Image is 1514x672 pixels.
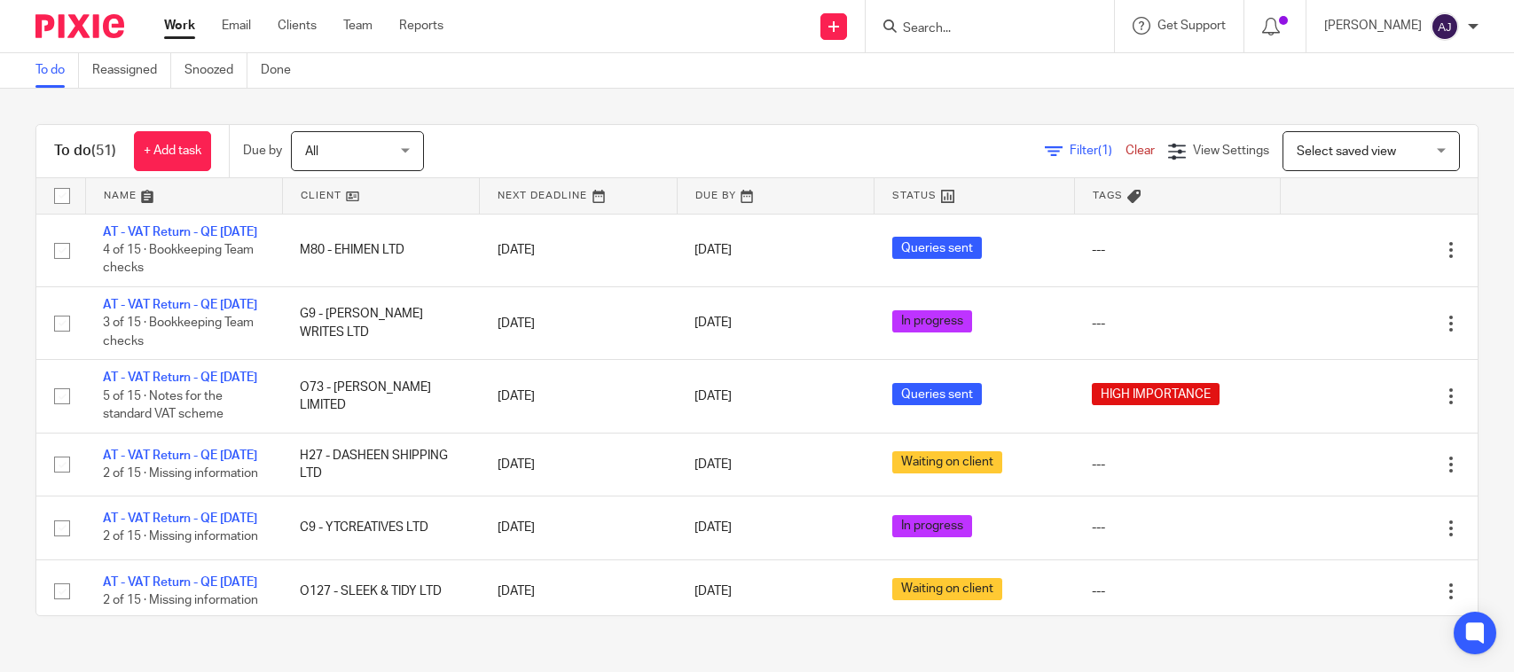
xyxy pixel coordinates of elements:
[694,317,732,330] span: [DATE]
[480,433,677,496] td: [DATE]
[103,226,257,238] a: AT - VAT Return - QE [DATE]
[243,142,282,160] p: Due by
[480,214,677,286] td: [DATE]
[694,244,732,256] span: [DATE]
[480,496,677,559] td: [DATE]
[282,433,479,496] td: H27 - DASHEEN SHIPPING LTD
[1092,519,1262,536] div: ---
[103,299,257,311] a: AT - VAT Return - QE [DATE]
[892,451,1002,473] span: Waiting on client
[901,21,1061,37] input: Search
[480,286,677,359] td: [DATE]
[1324,17,1422,35] p: [PERSON_NAME]
[892,515,972,537] span: In progress
[343,17,373,35] a: Team
[480,360,677,433] td: [DATE]
[282,559,479,622] td: O127 - SLEEK & TIDY LTD
[694,458,732,471] span: [DATE]
[694,521,732,534] span: [DATE]
[1070,145,1126,157] span: Filter
[103,390,224,421] span: 5 of 15 · Notes for the standard VAT scheme
[103,594,258,606] span: 2 of 15 · Missing information
[1092,383,1220,405] span: HIGH IMPORTANCE
[1126,145,1155,157] a: Clear
[103,512,257,525] a: AT - VAT Return - QE [DATE]
[103,531,258,543] span: 2 of 15 · Missing information
[892,578,1002,600] span: Waiting on client
[282,286,479,359] td: G9 - [PERSON_NAME] WRITES LTD
[892,383,982,405] span: Queries sent
[103,467,258,480] span: 2 of 15 · Missing information
[222,17,251,35] a: Email
[305,145,318,158] span: All
[1297,145,1396,158] span: Select saved view
[35,14,124,38] img: Pixie
[92,53,171,88] a: Reassigned
[399,17,443,35] a: Reports
[134,131,211,171] a: + Add task
[892,310,972,332] span: In progress
[1092,456,1262,473] div: ---
[694,390,732,402] span: [DATE]
[1092,241,1262,259] div: ---
[278,17,317,35] a: Clients
[261,53,304,88] a: Done
[1193,145,1269,157] span: View Settings
[103,244,254,275] span: 4 of 15 · Bookkeeping Team checks
[282,496,479,559] td: C9 - YTCREATIVES LTD
[103,449,257,462] a: AT - VAT Return - QE [DATE]
[1431,12,1459,41] img: svg%3E
[892,237,982,259] span: Queries sent
[35,53,79,88] a: To do
[164,17,195,35] a: Work
[184,53,247,88] a: Snoozed
[1098,145,1112,157] span: (1)
[694,585,732,598] span: [DATE]
[54,142,116,160] h1: To do
[1092,315,1262,332] div: ---
[1093,191,1123,200] span: Tags
[480,559,677,622] td: [DATE]
[1157,20,1226,32] span: Get Support
[91,144,116,158] span: (51)
[103,371,257,384] a: AT - VAT Return - QE [DATE]
[282,214,479,286] td: M80 - EHIMEN LTD
[103,576,257,589] a: AT - VAT Return - QE [DATE]
[103,317,254,348] span: 3 of 15 · Bookkeeping Team checks
[1092,582,1262,600] div: ---
[282,360,479,433] td: O73 - [PERSON_NAME] LIMITED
